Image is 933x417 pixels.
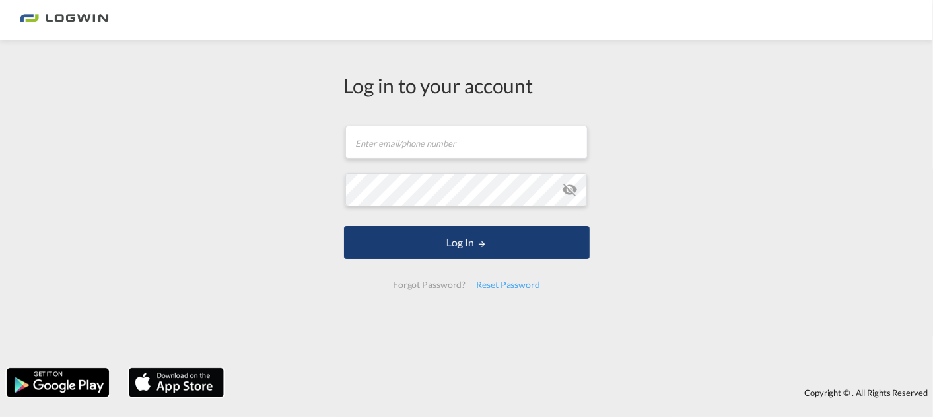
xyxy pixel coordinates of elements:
[20,5,109,35] img: bc73a0e0d8c111efacd525e4c8ad7d32.png
[345,126,588,159] input: Enter email/phone number
[5,367,110,398] img: google.png
[230,381,933,404] div: Copyright © . All Rights Reserved
[344,226,590,259] button: LOGIN
[344,71,590,99] div: Log in to your account
[388,273,471,297] div: Forgot Password?
[127,367,225,398] img: apple.png
[562,182,578,198] md-icon: icon-eye-off
[471,273,545,297] div: Reset Password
